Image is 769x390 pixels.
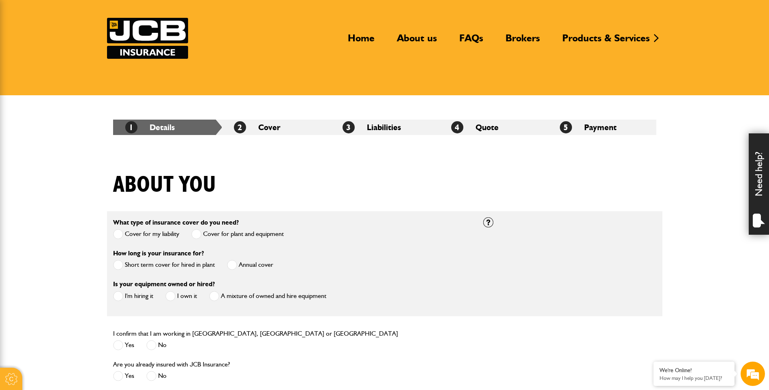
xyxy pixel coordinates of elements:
[107,18,188,59] a: JCB Insurance Services
[439,120,548,135] li: Quote
[560,121,572,133] span: 5
[113,171,216,199] h1: About you
[556,32,656,51] a: Products & Services
[453,32,489,51] a: FAQs
[227,260,273,270] label: Annual cover
[391,32,443,51] a: About us
[330,120,439,135] li: Liabilities
[113,361,230,368] label: Are you already insured with JCB Insurance?
[107,18,188,59] img: JCB Insurance Services logo
[113,281,215,287] label: Is your equipment owned or hired?
[451,121,463,133] span: 4
[342,32,381,51] a: Home
[660,367,728,374] div: We're Online!
[209,291,326,301] label: A mixture of owned and hire equipment
[548,120,656,135] li: Payment
[113,291,153,301] label: I'm hiring it
[113,340,134,350] label: Yes
[113,219,239,226] label: What type of insurance cover do you need?
[125,121,137,133] span: 1
[146,340,167,350] label: No
[113,260,215,270] label: Short term cover for hired in plant
[146,371,167,381] label: No
[234,121,246,133] span: 2
[222,120,330,135] li: Cover
[191,229,284,239] label: Cover for plant and equipment
[499,32,546,51] a: Brokers
[113,120,222,135] li: Details
[113,250,204,257] label: How long is your insurance for?
[343,121,355,133] span: 3
[113,229,179,239] label: Cover for my liability
[113,330,398,337] label: I confirm that I am working in [GEOGRAPHIC_DATA], [GEOGRAPHIC_DATA] or [GEOGRAPHIC_DATA]
[113,371,134,381] label: Yes
[749,133,769,235] div: Need help?
[165,291,197,301] label: I own it
[660,375,728,381] p: How may I help you today?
